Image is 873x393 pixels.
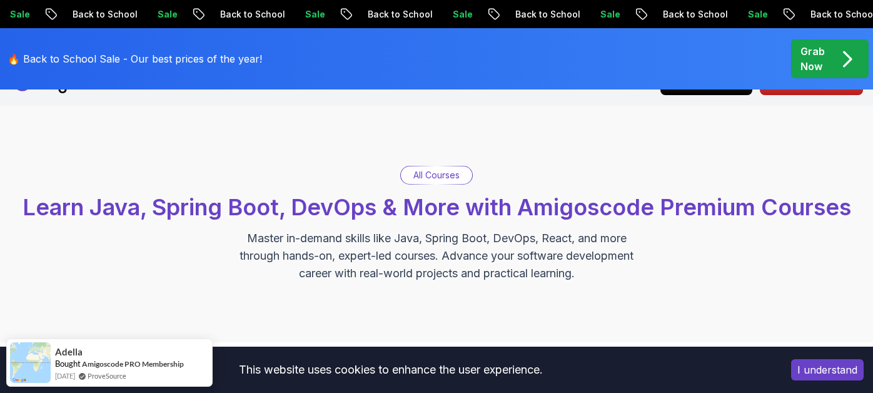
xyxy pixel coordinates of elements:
[82,359,184,369] a: Amigoscode PRO Membership
[437,8,477,21] p: Sale
[23,193,851,221] span: Learn Java, Spring Boot, DevOps & More with Amigoscode Premium Courses
[585,8,625,21] p: Sale
[290,8,330,21] p: Sale
[9,356,772,384] div: This website uses cookies to enhance the user experience.
[204,8,290,21] p: Back to School
[500,8,585,21] p: Back to School
[226,230,647,282] p: Master in-demand skills like Java, Spring Boot, DevOps, React, and more through hands-on, expert-...
[647,8,732,21] p: Back to School
[8,51,262,66] p: 🔥 Back to School Sale - Our best prices of the year!
[10,342,51,383] img: provesource social proof notification image
[88,370,126,381] a: ProveSource
[732,8,772,21] p: Sale
[55,359,81,369] span: Bought
[800,44,825,74] p: Grab Now
[57,8,142,21] p: Back to School
[413,169,460,181] p: All Courses
[55,347,83,357] span: Adella
[55,370,75,381] span: [DATE]
[791,359,864,380] button: Accept cookies
[352,8,437,21] p: Back to School
[142,8,182,21] p: Sale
